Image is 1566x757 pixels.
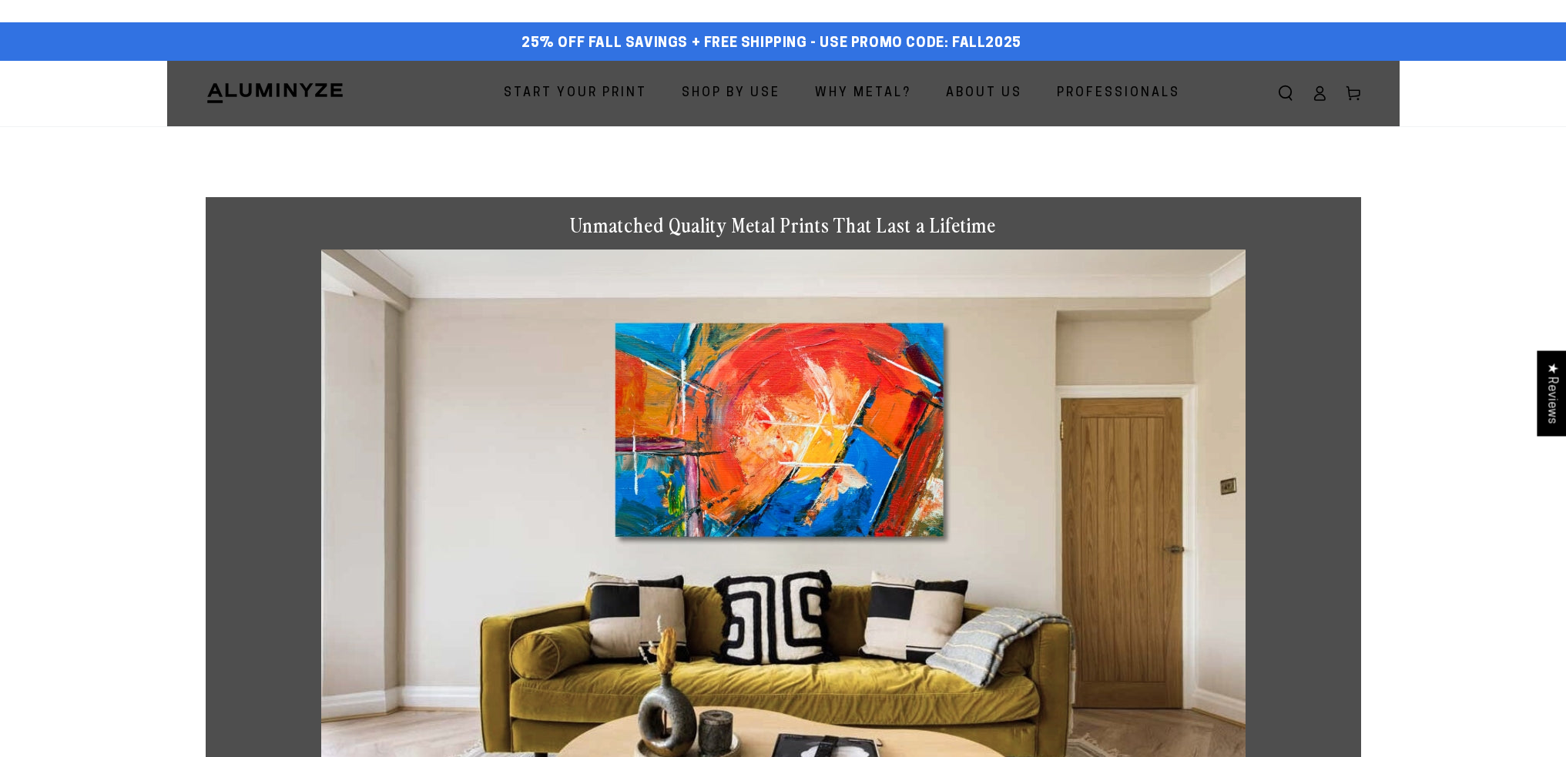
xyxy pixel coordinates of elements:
[321,213,1246,238] h1: Unmatched Quality Metal Prints That Last a Lifetime
[1537,350,1566,436] div: Click to open Judge.me floating reviews tab
[682,82,780,105] span: Shop By Use
[934,73,1034,114] a: About Us
[206,126,1361,166] h1: Metal Prints
[206,82,344,105] img: Aluminyze
[1057,82,1180,105] span: Professionals
[815,82,911,105] span: Why Metal?
[1045,73,1192,114] a: Professionals
[492,73,659,114] a: Start Your Print
[803,73,923,114] a: Why Metal?
[521,35,1021,52] span: 25% off FALL Savings + Free Shipping - Use Promo Code: FALL2025
[1269,76,1303,110] summary: Search our site
[670,73,792,114] a: Shop By Use
[504,82,647,105] span: Start Your Print
[946,82,1022,105] span: About Us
